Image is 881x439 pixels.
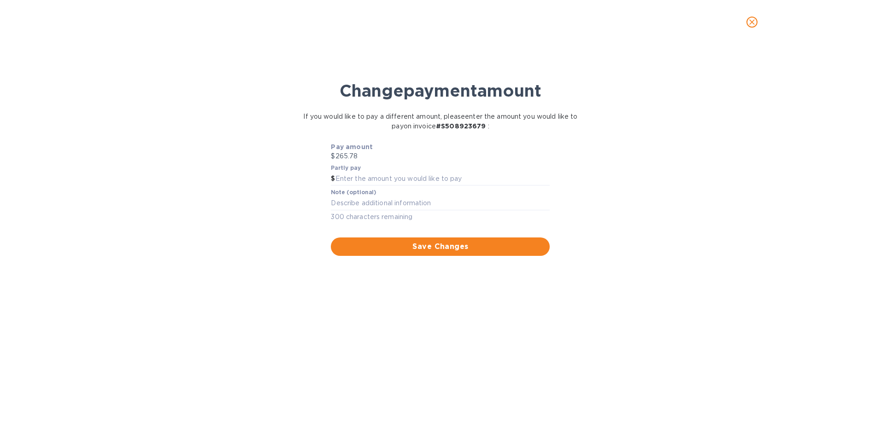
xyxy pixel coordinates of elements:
div: $ [331,172,335,186]
button: Save Changes [331,237,550,256]
p: $265.78 [331,151,550,161]
span: Save Changes [338,241,542,252]
b: # S508923679 [436,122,486,130]
button: close [741,11,763,33]
b: Pay amount [331,143,373,150]
p: If you would like to pay a different amount, please enter the amount you would like to pay on inv... [303,112,578,131]
p: 300 characters remaining [331,212,550,222]
label: Partly pay [331,165,361,171]
input: Enter the amount you would like to pay [335,172,550,186]
label: Note (optional) [331,190,376,196]
b: Change payment amount [340,81,541,101]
